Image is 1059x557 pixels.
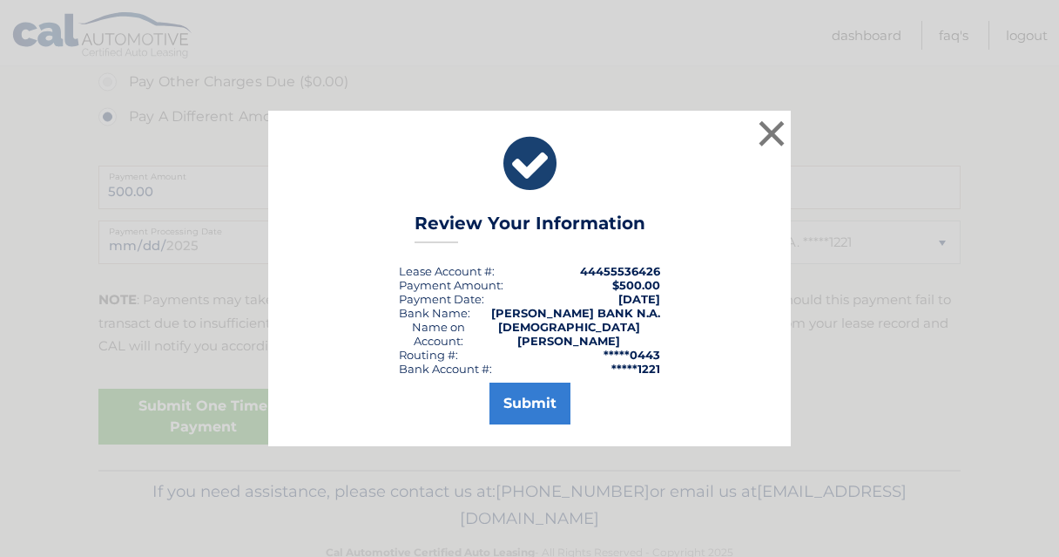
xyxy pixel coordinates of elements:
[399,292,482,306] span: Payment Date
[415,213,645,243] h3: Review Your Information
[612,278,660,292] span: $500.00
[580,264,660,278] strong: 44455536426
[618,292,660,306] span: [DATE]
[491,306,660,320] strong: [PERSON_NAME] BANK N.A.
[399,264,495,278] div: Lease Account #:
[399,320,477,348] div: Name on Account:
[399,348,458,362] div: Routing #:
[754,116,789,151] button: ×
[489,383,570,425] button: Submit
[498,320,640,348] strong: [DEMOGRAPHIC_DATA][PERSON_NAME]
[399,278,503,292] div: Payment Amount:
[399,306,470,320] div: Bank Name:
[399,292,484,306] div: :
[399,362,492,376] div: Bank Account #:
